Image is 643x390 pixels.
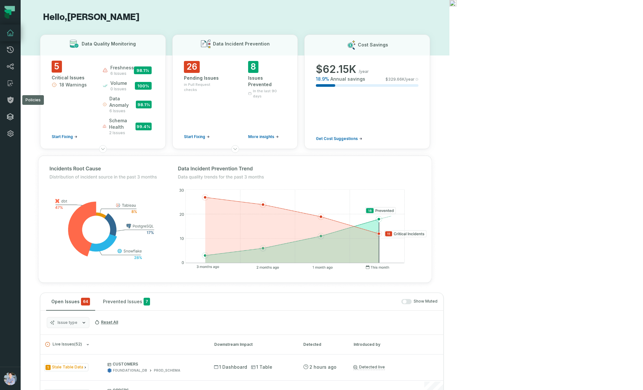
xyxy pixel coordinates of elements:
[27,145,443,295] img: Top graphs 1
[253,88,286,99] span: In the last 90 days
[354,342,412,347] div: Introduced by
[184,75,222,81] div: Pending Issues
[109,117,136,130] span: schema health
[316,63,356,76] span: $ 62.15K
[81,298,90,305] span: critical issues and errors combined
[113,368,147,373] div: FOUNDATIONAL_DB
[22,95,44,105] div: Policies
[59,82,87,88] span: 18 Warnings
[98,293,155,310] button: Prevented Issues
[134,66,152,74] span: 98.1 %
[358,42,388,48] h3: Cost Savings
[135,82,152,90] span: 100 %
[248,134,274,139] span: More insights
[330,76,365,82] span: Annual savings
[52,61,62,73] span: 5
[110,65,134,71] span: freshness
[158,299,437,304] div: Show Muted
[154,368,180,373] div: PROD_SCHEMA
[45,342,82,347] span: Live Issues ( 52 )
[136,123,152,130] span: 99.4 %
[44,363,88,371] span: Issue Type
[4,372,17,385] img: avatar of Alon Nafta
[92,317,121,327] button: Reset All
[316,136,362,141] a: Get Cost Suggestions
[309,364,337,370] relative-time: Sep 24, 2025, 10:58 AM PDT
[109,95,136,108] span: data anomaly
[248,134,279,139] a: More insights
[214,364,247,370] span: 1 Dashboard
[316,76,329,82] span: 18.9 %
[144,298,150,305] span: 7
[52,134,73,139] span: Start Fixing
[110,86,127,92] span: 0 issues
[109,130,136,135] span: 2 issues
[248,75,286,88] div: Issues Prevented
[45,342,203,347] button: Live Issues(52)
[386,77,415,82] span: $ 329.66K /year
[359,69,369,74] span: /year
[213,41,270,47] h3: Data Incident Prevention
[184,82,222,92] span: in Pull Request checks
[184,134,210,139] a: Start Fixing
[47,317,89,328] button: Issue type
[110,80,127,86] span: volume
[82,41,136,47] h3: Data Quality Monitoring
[45,365,51,370] span: Severity
[316,136,358,141] span: Get Cost Suggestions
[214,342,292,347] div: Downstream Impact
[304,35,430,149] button: Cost Savings$62.15K/year18.9%Annual savings$329.66K/yearGet Cost Suggestions
[52,134,77,139] a: Start Fixing
[110,71,134,76] span: 6 issues
[184,61,200,73] span: 26
[303,342,342,347] div: Detected
[40,35,166,149] button: Data Quality Monitoring5Critical Issues18 WarningsStart Fixingfreshness6 issues98.1%volume0 issue...
[52,75,91,81] div: Critical Issues
[57,320,77,325] span: Issue type
[172,35,298,149] button: Data Incident Prevention26Pending Issuesin Pull Request checksStart Fixing8Issues PreventedIn the...
[109,108,136,114] span: 6 issues
[136,101,152,108] span: 98.1 %
[248,61,258,73] span: 8
[46,293,95,310] button: Open Issues
[184,134,205,139] span: Start Fixing
[107,362,202,367] p: CUSTOMERS
[251,364,272,370] span: 1 Table
[353,365,385,370] a: Detected live
[40,12,430,23] h1: Hello, [PERSON_NAME]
